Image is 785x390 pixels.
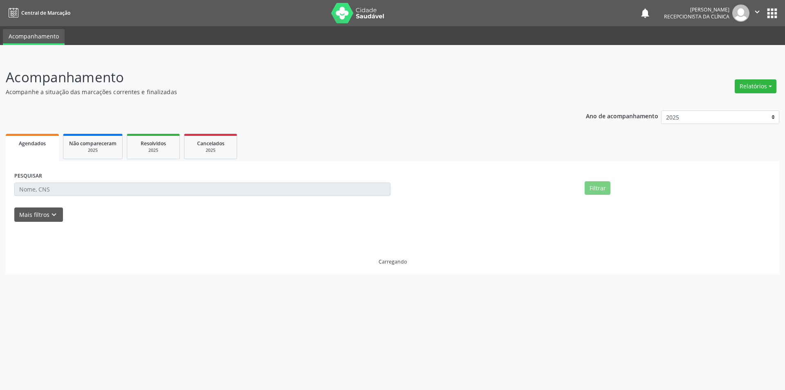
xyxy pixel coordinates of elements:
i:  [753,7,762,16]
div: 2025 [190,147,231,153]
div: 2025 [69,147,117,153]
label: PESQUISAR [14,170,42,183]
span: Resolvidos [141,140,166,147]
span: Recepcionista da clínica [664,13,729,20]
p: Acompanhamento [6,67,547,88]
a: Acompanhamento [3,29,65,45]
div: 2025 [133,147,174,153]
button: apps [765,6,779,20]
img: img [732,5,749,22]
span: Cancelados [197,140,224,147]
p: Ano de acompanhamento [586,110,658,121]
button: Filtrar [585,181,610,195]
a: Central de Marcação [6,6,70,20]
button:  [749,5,765,22]
i: keyboard_arrow_down [49,210,58,219]
input: Nome, CNS [14,183,390,196]
span: Não compareceram [69,140,117,147]
span: Central de Marcação [21,9,70,16]
button: Relatórios [735,79,776,93]
div: Carregando [379,258,407,265]
span: Agendados [19,140,46,147]
p: Acompanhe a situação das marcações correntes e finalizadas [6,88,547,96]
button: notifications [639,7,651,19]
div: [PERSON_NAME] [664,6,729,13]
button: Mais filtroskeyboard_arrow_down [14,207,63,222]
